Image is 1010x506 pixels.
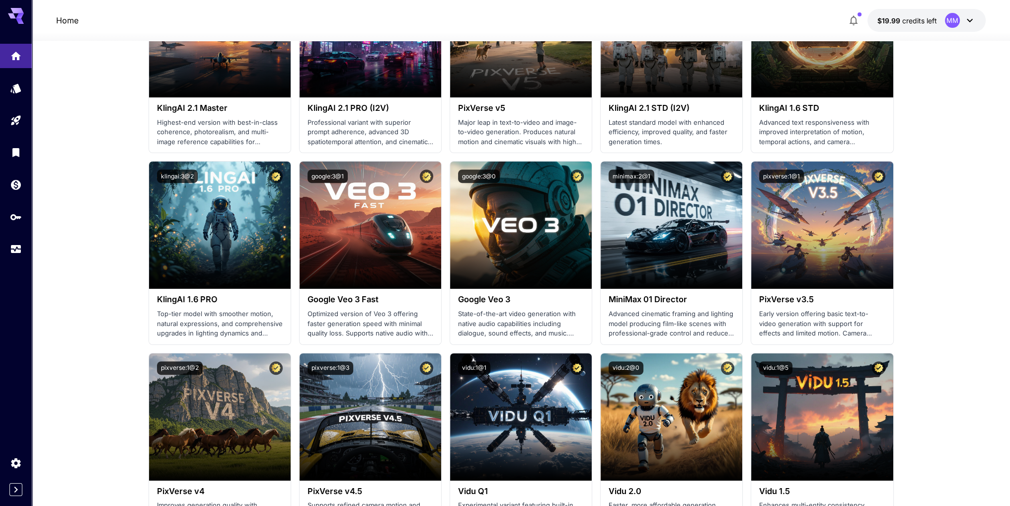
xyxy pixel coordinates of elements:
img: alt [751,162,893,289]
p: Professional variant with superior prompt adherence, advanced 3D spatiotemporal attention, and ci... [308,118,433,147]
h3: KlingAI 1.6 PRO [157,295,283,304]
button: minimax:2@1 [609,169,654,183]
p: State-of-the-art video generation with native audio capabilities including dialogue, sound effect... [458,309,584,338]
h3: KlingAI 2.1 Master [157,103,283,113]
button: $19.99084MM [867,9,986,32]
span: credits left [902,16,937,25]
img: alt [751,353,893,481]
p: Top-tier model with smoother motion, natural expressions, and comprehensive upgrades in lighting ... [157,309,283,338]
h3: Vidu Q1 [458,487,584,496]
button: google:3@0 [458,169,500,183]
h3: PixVerse v3.5 [759,295,885,304]
p: Early version offering basic text-to-video generation with support for effects and limited motion... [759,309,885,338]
button: Certified Model – Vetted for best performance and includes a commercial license. [872,169,885,183]
img: alt [601,353,742,481]
p: Advanced text responsiveness with improved interpretation of motion, temporal actions, and camera... [759,118,885,147]
h3: PixVerse v5 [458,103,584,113]
button: vidu:1@1 [458,361,490,375]
button: Certified Model – Vetted for best performance and includes a commercial license. [269,169,283,183]
button: Certified Model – Vetted for best performance and includes a commercial license. [721,169,734,183]
button: vidu:1@5 [759,361,792,375]
div: MM [945,13,960,28]
p: Latest standard model with enhanced efficiency, improved quality, and faster generation times. [609,118,734,147]
button: Certified Model – Vetted for best performance and includes a commercial license. [570,361,584,375]
h3: Vidu 1.5 [759,487,885,496]
p: Optimized version of Veo 3 offering faster generation speed with minimal quality loss. Supports n... [308,309,433,338]
div: Settings [10,457,22,469]
h3: KlingAI 1.6 STD [759,103,885,113]
nav: breadcrumb [56,14,78,26]
div: Playground [10,114,22,127]
h3: PixVerse v4 [157,487,283,496]
button: pixverse:1@3 [308,361,353,375]
a: Home [56,14,78,26]
button: Certified Model – Vetted for best performance and includes a commercial license. [872,361,885,375]
div: Library [10,146,22,159]
img: alt [601,162,742,289]
h3: Google Veo 3 Fast [308,295,433,304]
h3: KlingAI 2.1 PRO (I2V) [308,103,433,113]
h3: PixVerse v4.5 [308,487,433,496]
button: Certified Model – Vetted for best performance and includes a commercial license. [420,169,433,183]
div: $19.99084 [877,15,937,26]
h3: Google Veo 3 [458,295,584,304]
h3: MiniMax 01 Director [609,295,734,304]
p: Highest-end version with best-in-class coherence, photorealism, and multi-image reference capabil... [157,118,283,147]
button: Expand sidebar [9,483,22,496]
p: Advanced cinematic framing and lighting model producing film-like scenes with professional-grade ... [609,309,734,338]
img: alt [450,353,592,481]
h3: Vidu 2.0 [609,487,734,496]
button: Certified Model – Vetted for best performance and includes a commercial license. [721,361,734,375]
h3: KlingAI 2.1 STD (I2V) [609,103,734,113]
div: Models [10,79,22,91]
div: API Keys [10,211,22,223]
button: pixverse:1@1 [759,169,804,183]
button: vidu:2@0 [609,361,643,375]
div: Home [10,47,22,59]
button: klingai:3@2 [157,169,198,183]
p: Major leap in text-to-video and image-to-video generation. Produces natural motion and cinematic ... [458,118,584,147]
button: Certified Model – Vetted for best performance and includes a commercial license. [570,169,584,183]
span: $19.99 [877,16,902,25]
button: pixverse:1@2 [157,361,203,375]
button: google:3@1 [308,169,348,183]
button: Certified Model – Vetted for best performance and includes a commercial license. [420,361,433,375]
button: Certified Model – Vetted for best performance and includes a commercial license. [269,361,283,375]
div: Usage [10,243,22,255]
img: alt [149,353,291,481]
img: alt [300,353,441,481]
img: alt [450,162,592,289]
img: alt [300,162,441,289]
div: Wallet [10,178,22,191]
img: alt [149,162,291,289]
